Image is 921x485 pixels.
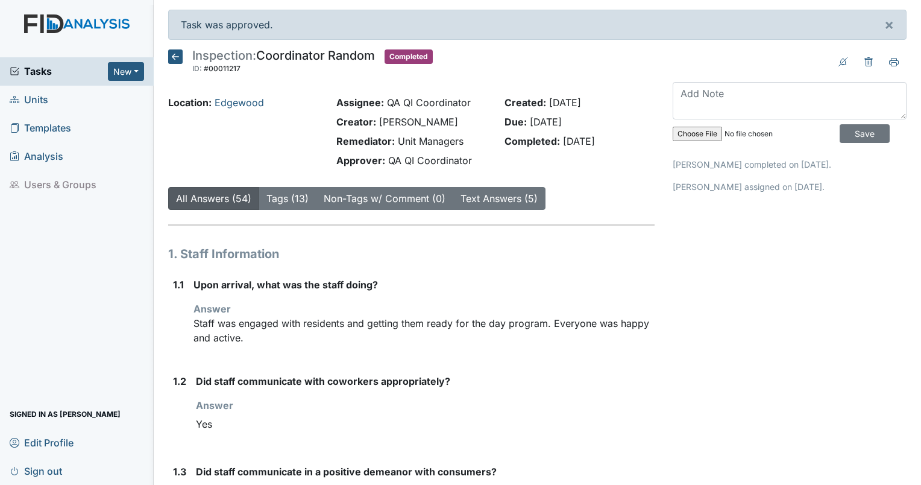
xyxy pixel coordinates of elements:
[10,119,71,138] span: Templates
[461,192,538,204] a: Text Answers (5)
[10,64,108,78] a: Tasks
[193,303,231,315] strong: Answer
[10,461,62,480] span: Sign out
[398,135,464,147] span: Unit Managers
[10,90,48,109] span: Units
[872,10,906,39] button: ×
[453,187,545,210] button: Text Answers (5)
[563,135,595,147] span: [DATE]
[193,316,655,345] p: Staff was engaged with residents and getting them ready for the day program. Everyone was happy a...
[192,49,375,76] div: Coordinator Random
[176,192,251,204] a: All Answers (54)
[316,187,453,210] button: Non-Tags w/ Comment (0)
[173,374,186,388] label: 1.2
[324,192,445,204] a: Non-Tags w/ Comment (0)
[336,116,376,128] strong: Creator:
[385,49,433,64] span: Completed
[196,464,497,479] label: Did staff communicate in a positive demeanor with consumers?
[196,413,655,436] div: Yes
[505,116,527,128] strong: Due:
[530,116,562,128] span: [DATE]
[10,405,121,423] span: Signed in as [PERSON_NAME]
[168,10,907,40] div: Task was approved.
[673,158,907,171] p: [PERSON_NAME] completed on [DATE].
[10,147,63,166] span: Analysis
[673,180,907,193] p: [PERSON_NAME] assigned on [DATE].
[193,277,378,292] label: Upon arrival, what was the staff doing?
[168,245,655,263] h1: 1. Staff Information
[168,187,259,210] button: All Answers (54)
[388,154,472,166] span: QA QI Coordinator
[266,192,309,204] a: Tags (13)
[379,116,458,128] span: [PERSON_NAME]
[192,48,256,63] span: Inspection:
[336,97,384,109] strong: Assignee:
[259,187,316,210] button: Tags (13)
[173,277,184,292] label: 1.1
[196,399,233,411] strong: Answer
[196,374,450,388] label: Did staff communicate with coworkers appropriately?
[387,97,471,109] span: QA QI Coordinator
[336,135,395,147] strong: Remediator:
[108,62,144,81] button: New
[173,464,186,479] label: 1.3
[505,97,546,109] strong: Created:
[884,16,894,33] span: ×
[192,64,202,73] span: ID:
[505,135,560,147] strong: Completed:
[549,97,581,109] span: [DATE]
[168,97,212,109] strong: Location:
[10,433,74,452] span: Edit Profile
[204,64,240,73] span: #00011217
[840,124,890,143] input: Save
[215,97,264,109] a: Edgewood
[336,154,385,166] strong: Approver:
